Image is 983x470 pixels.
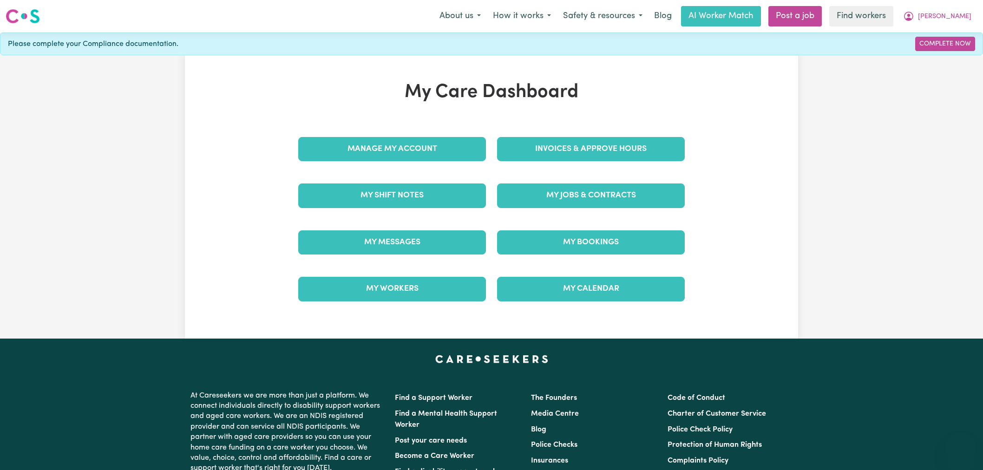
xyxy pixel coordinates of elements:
a: My Workers [298,277,486,301]
a: Post a job [768,6,822,26]
a: AI Worker Match [681,6,761,26]
a: Careseekers logo [6,6,40,27]
img: Careseekers logo [6,8,40,25]
a: Complete Now [915,37,975,51]
a: My Bookings [497,230,685,255]
button: Safety & resources [557,7,649,26]
a: Find workers [829,6,893,26]
button: About us [433,7,487,26]
a: My Calendar [497,277,685,301]
a: Insurances [531,457,568,464]
a: Police Checks [531,441,577,449]
a: Find a Mental Health Support Worker [395,410,497,429]
span: Please complete your Compliance documentation. [8,39,178,50]
a: Code of Conduct [668,394,725,402]
a: Invoices & Approve Hours [497,137,685,161]
a: Become a Care Worker [395,452,474,460]
a: Media Centre [531,410,579,418]
a: Police Check Policy [668,426,733,433]
button: My Account [897,7,977,26]
iframe: Button to launch messaging window [946,433,976,463]
a: The Founders [531,394,577,402]
a: Post your care needs [395,437,467,444]
a: My Messages [298,230,486,255]
a: Careseekers home page [435,355,548,363]
a: Complaints Policy [668,457,728,464]
a: Blog [531,426,546,433]
span: [PERSON_NAME] [918,12,971,22]
a: Manage My Account [298,137,486,161]
a: Blog [649,6,677,26]
a: My Jobs & Contracts [497,183,685,208]
a: Protection of Human Rights [668,441,762,449]
a: Charter of Customer Service [668,410,766,418]
a: Find a Support Worker [395,394,472,402]
button: How it works [487,7,557,26]
h1: My Care Dashboard [293,81,690,104]
a: My Shift Notes [298,183,486,208]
